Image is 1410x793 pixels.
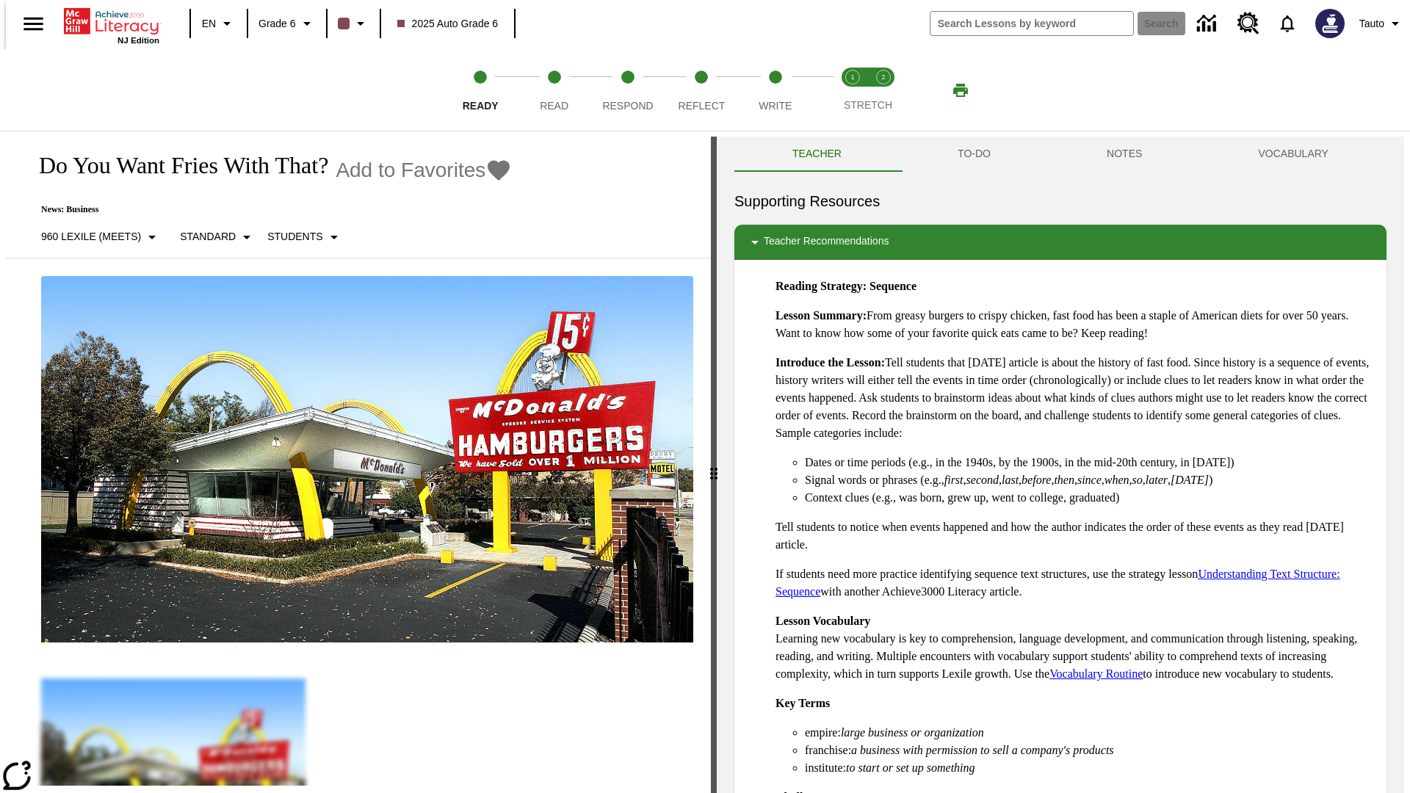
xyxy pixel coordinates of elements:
em: so [1132,474,1143,486]
span: Grade 6 [258,16,296,32]
strong: Sequence [869,280,916,292]
button: Ready step 1 of 5 [438,50,523,131]
p: Students [267,229,322,245]
button: Select Lexile, 960 Lexile (Meets) [35,224,167,250]
h6: Supporting Resources [734,189,1386,213]
div: Home [64,5,159,45]
em: a business with permission to sell a company's products [851,744,1114,756]
span: Add to Favorites [336,159,485,182]
li: empire: [805,724,1375,742]
em: first [944,474,963,486]
button: Respond step 3 of 5 [585,50,670,131]
div: activity [717,137,1404,793]
button: Stretch Read step 1 of 2 [831,50,874,131]
button: Class color is dark brown. Change class color [332,10,375,37]
a: Vocabulary Routine [1049,667,1143,680]
p: From greasy burgers to crispy chicken, fast food has been a staple of American diets for over 50 ... [775,307,1375,342]
p: If students need more practice identifying sequence text structures, use the strategy lesson with... [775,565,1375,601]
a: Notifications [1268,4,1306,43]
span: NJ Edition [117,36,159,45]
button: Select a new avatar [1306,4,1353,43]
em: second [966,474,999,486]
button: Grade: Grade 6, Select a grade [253,10,322,37]
em: last [1002,474,1019,486]
em: before [1022,474,1051,486]
li: Dates or time periods (e.g., in the 1940s, by the 1900s, in the mid-20th century, in [DATE]) [805,454,1375,471]
em: later [1146,474,1168,486]
div: Teacher Recommendations [734,225,1386,260]
em: large business or organization [841,726,984,739]
p: 960 Lexile (Meets) [41,229,141,245]
button: Stretch Respond step 2 of 2 [862,50,905,131]
button: Write step 5 of 5 [733,50,818,131]
span: Respond [602,100,653,112]
span: Reflect [679,100,726,112]
strong: Key Terms [775,697,830,709]
span: Read [540,100,568,112]
input: search field [930,12,1133,35]
span: STRETCH [844,99,892,111]
div: Press Enter or Spacebar and then press right and left arrow keys to move the slider [711,137,717,793]
em: to start or set up something [846,761,975,774]
span: Ready [463,100,499,112]
span: EN [202,16,216,32]
strong: Lesson Summary: [775,309,867,322]
a: Resource Center, Will open in new tab [1229,4,1268,43]
em: then [1054,474,1074,486]
span: Tauto [1359,16,1384,32]
span: 2025 Auto Grade 6 [397,16,499,32]
em: when [1104,474,1129,486]
button: Open side menu [12,2,55,46]
button: VOCABULARY [1200,137,1386,172]
div: Instructional Panel Tabs [734,137,1386,172]
em: since [1077,474,1102,486]
button: Language: EN, Select a language [195,10,242,37]
span: Write [759,100,792,112]
strong: Reading Strategy: [775,280,867,292]
button: Read step 2 of 5 [511,50,596,131]
a: Understanding Text Structure: Sequence [775,568,1340,598]
button: Select Student [261,224,348,250]
button: Teacher [734,137,900,172]
p: Standard [180,229,236,245]
li: Context clues (e.g., was born, grew up, went to college, graduated) [805,489,1375,507]
button: Print [937,77,984,104]
strong: Introduce the Lesson: [775,356,885,369]
img: One of the first McDonald's stores, with the iconic red sign and golden arches. [41,276,693,643]
a: Data Center [1188,4,1229,44]
button: NOTES [1049,137,1200,172]
button: Add to Favorites - Do You Want Fries With That? [336,157,512,183]
button: TO-DO [900,137,1049,172]
text: 1 [850,73,854,81]
em: [DATE] [1171,474,1209,486]
p: Tell students to notice when events happened and how the author indicates the order of these even... [775,518,1375,554]
p: Learning new vocabulary is key to comprehension, language development, and communication through ... [775,612,1375,683]
button: Scaffolds, Standard [174,224,261,250]
p: Teacher Recommendations [764,233,889,251]
li: institute: [805,759,1375,777]
li: franchise: [805,742,1375,759]
div: reading [6,137,711,786]
img: Avatar [1315,9,1345,38]
li: Signal words or phrases (e.g., , , , , , , , , , ) [805,471,1375,489]
h1: Do You Want Fries With That? [23,152,328,179]
text: 2 [881,73,885,81]
strong: Lesson Vocabulary [775,615,870,627]
button: Profile/Settings [1353,10,1410,37]
p: News: Business [23,204,512,215]
p: Tell students that [DATE] article is about the history of fast food. Since history is a sequence ... [775,354,1375,442]
button: Reflect step 4 of 5 [659,50,744,131]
